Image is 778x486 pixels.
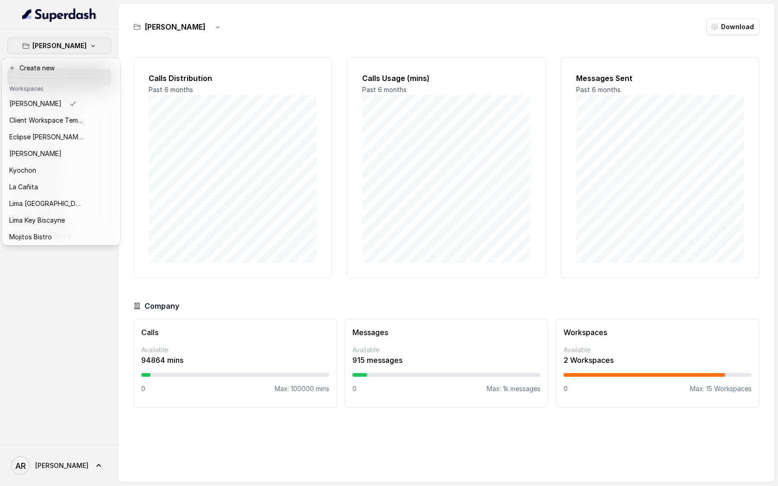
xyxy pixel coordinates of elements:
[9,148,62,159] p: [PERSON_NAME]
[9,98,62,109] p: [PERSON_NAME]
[32,40,87,51] p: [PERSON_NAME]
[2,58,120,245] div: [PERSON_NAME]
[9,198,83,209] p: Lima [GEOGRAPHIC_DATA]
[9,131,83,143] p: Eclipse [PERSON_NAME]
[4,81,119,95] header: Workspaces
[9,231,52,243] p: Mojitos Bistro
[9,215,65,226] p: Lima Key Biscayne
[9,165,36,176] p: Kyochon
[4,60,119,76] button: Create new
[9,181,38,193] p: La Cañita
[7,37,111,54] button: [PERSON_NAME]
[9,115,83,126] p: Client Workspace Template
